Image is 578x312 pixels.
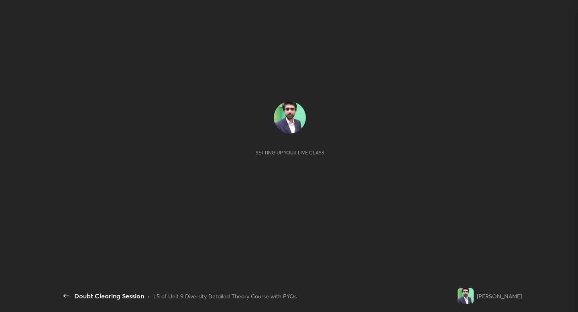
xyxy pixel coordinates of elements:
[274,101,306,134] img: d08d8ff8258545f9822ac8fffd9437ff.jpg
[458,288,474,304] img: d08d8ff8258545f9822ac8fffd9437ff.jpg
[153,292,297,300] div: L5 of Unit 9 Diversity Detailed Theory Course with PYQs
[477,292,522,300] div: [PERSON_NAME]
[147,292,150,300] div: •
[256,150,324,156] div: Setting up your live class
[74,291,144,301] div: Doubt Clearing Session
